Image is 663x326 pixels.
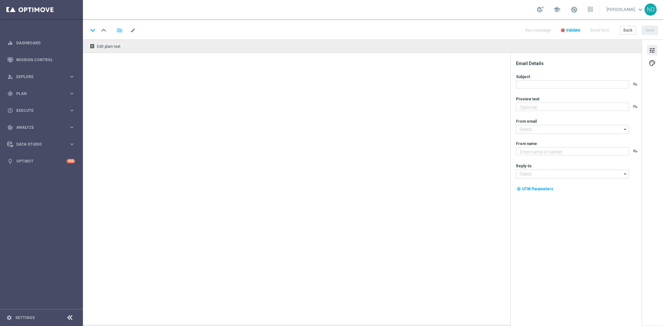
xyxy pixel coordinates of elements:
button: gps_fixed Plan keyboard_arrow_right [7,91,75,96]
span: Explore [16,75,69,79]
button: playlist_add [633,82,638,87]
button: track_changes Analyze keyboard_arrow_right [7,125,75,130]
div: Explore [7,74,69,80]
span: Analyze [16,126,69,129]
i: keyboard_arrow_right [69,141,75,147]
span: Edit plain text [97,44,121,49]
i: my_location [517,187,521,191]
i: keyboard_arrow_right [69,124,75,130]
span: mode_edit [130,27,136,33]
span: UTM Parameters [522,187,553,191]
div: Email Details [516,61,641,66]
button: folder [116,25,123,35]
button: error Validate [560,26,581,35]
i: gps_fixed [7,91,13,97]
button: play_circle_outline Execute keyboard_arrow_right [7,108,75,113]
label: Reply-to [516,163,532,169]
div: Plan [7,91,69,97]
div: Optibot [7,153,75,170]
i: arrow_drop_down [622,170,629,178]
div: Mission Control [7,51,75,68]
i: play_circle_outline [7,108,13,113]
div: Dashboard [7,34,75,51]
input: Select [516,170,629,178]
button: Mission Control [7,57,75,62]
button: palette [647,58,657,68]
i: error [561,28,565,33]
span: keyboard_arrow_down [637,6,644,13]
span: tune [649,46,656,54]
button: Data Studio keyboard_arrow_right [7,142,75,147]
a: [PERSON_NAME]keyboard_arrow_down [606,5,645,14]
span: school [553,6,560,13]
div: Data Studio [7,141,69,147]
button: person_search Explore keyboard_arrow_right [7,74,75,79]
span: palette [649,59,656,67]
div: Execute [7,108,69,113]
div: ND [645,4,657,16]
label: From name [516,141,537,146]
i: keyboard_arrow_right [69,107,75,113]
button: playlist_add [633,149,638,154]
i: keyboard_arrow_right [69,91,75,97]
button: Save [642,26,658,35]
span: Execute [16,109,69,112]
i: keyboard_arrow_down [88,25,98,35]
div: +10 [67,159,75,163]
i: track_changes [7,125,13,130]
input: Select [516,125,629,134]
i: arrow_drop_down [622,125,629,134]
i: equalizer [7,40,13,46]
i: keyboard_arrow_right [69,74,75,80]
button: Back [620,26,636,35]
span: Plan [16,92,69,96]
a: Settings [15,316,35,320]
label: From email [516,119,537,124]
i: folder [116,26,123,34]
button: lightbulb Optibot +10 [7,159,75,164]
i: receipt [90,44,95,49]
span: Data Studio [16,142,69,146]
span: Validate [566,28,580,33]
button: my_location UTM Parameters [516,185,554,192]
label: Preview text [516,97,539,102]
i: person_search [7,74,13,80]
button: receipt Edit plain text [88,42,123,50]
a: Dashboard [16,34,75,51]
button: playlist_add [633,104,638,109]
button: tune [647,45,657,55]
a: Mission Control [16,51,75,68]
i: lightbulb [7,158,13,164]
button: equalizer Dashboard [7,40,75,46]
div: Analyze [7,125,69,130]
a: Optibot [16,153,67,170]
label: Subject [516,74,530,79]
i: settings [6,315,12,321]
